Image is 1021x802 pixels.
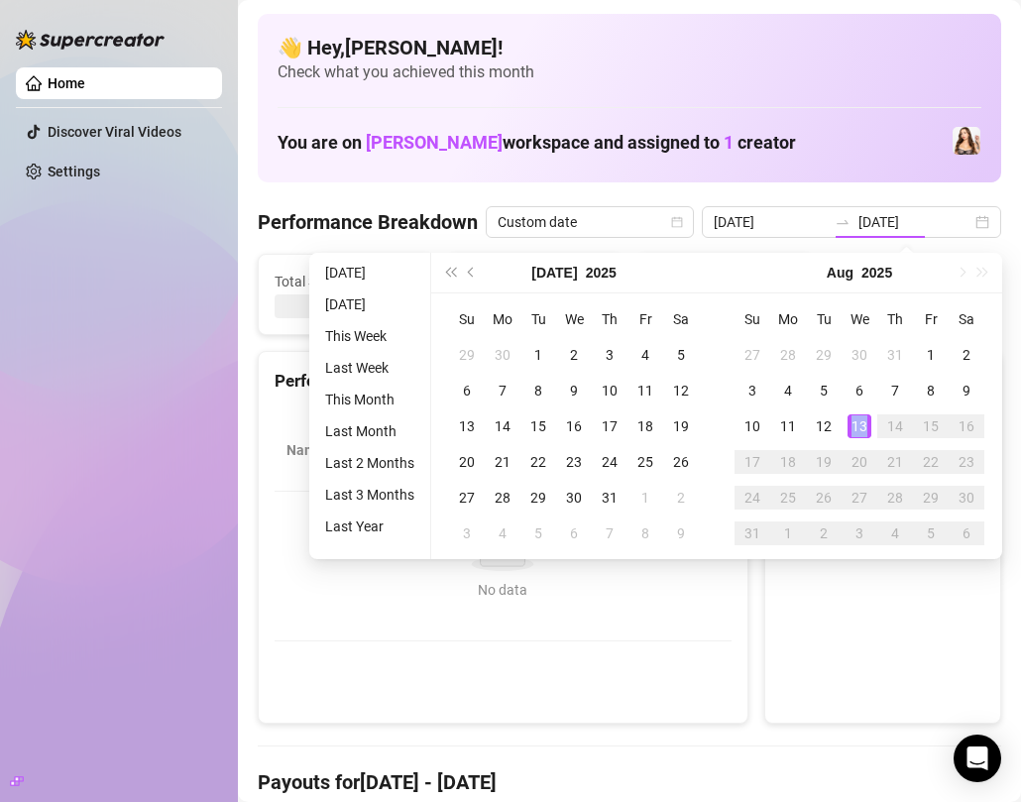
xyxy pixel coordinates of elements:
[10,774,24,788] span: build
[16,30,165,50] img: logo-BBDzfeDw.svg
[278,132,796,154] h1: You are on workspace and assigned to creator
[465,271,606,292] span: Active Chats
[352,409,438,492] th: Total Sales & Tips
[364,417,410,483] span: Total Sales & Tips
[616,409,732,492] th: Chat Conversion
[275,409,352,492] th: Name
[835,214,851,230] span: to
[858,211,971,233] input: End date
[278,34,981,61] h4: 👋 Hey, [PERSON_NAME] !
[258,768,1001,796] h4: Payouts for [DATE] - [DATE]
[278,61,981,83] span: Check what you achieved this month
[627,428,704,472] span: Chat Conversion
[954,735,1001,782] div: Open Intercom Messenger
[258,208,478,236] h4: Performance Breakdown
[534,409,616,492] th: Sales / Hour
[546,428,588,472] span: Sales / Hour
[275,271,415,292] span: Total Sales
[450,417,507,483] div: Est. Hours Worked
[275,368,732,395] div: Performance by OnlyFans Creator
[714,211,827,233] input: Start date
[498,207,682,237] span: Custom date
[294,579,712,601] div: No data
[48,124,181,140] a: Discover Viral Videos
[835,214,851,230] span: swap-right
[671,216,683,228] span: calendar
[953,127,980,155] img: Lydia
[48,164,100,179] a: Settings
[781,368,984,395] div: Sales by OnlyFans Creator
[724,132,734,153] span: 1
[48,75,85,91] a: Home
[366,132,503,153] span: [PERSON_NAME]
[286,439,324,461] span: Name
[654,271,795,292] span: Messages Sent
